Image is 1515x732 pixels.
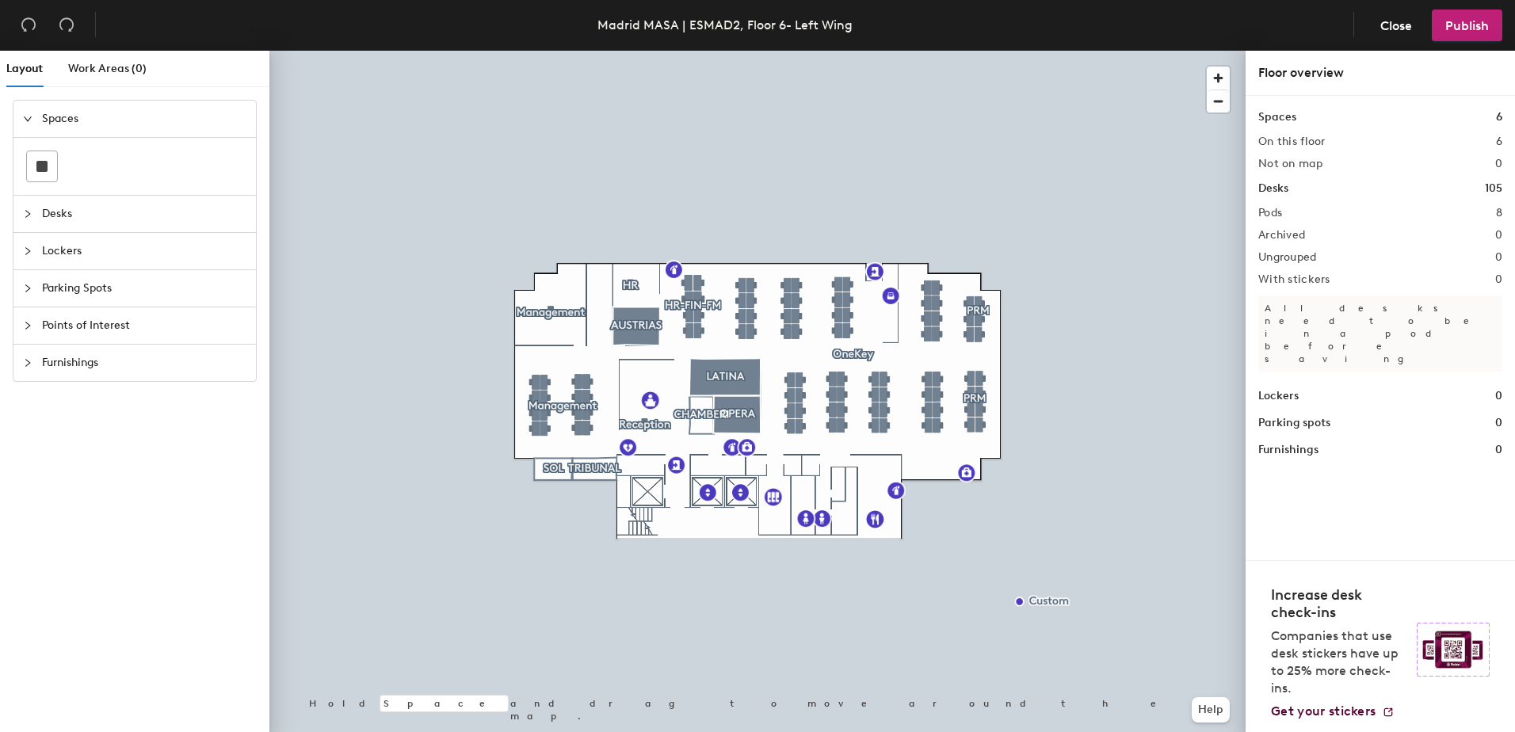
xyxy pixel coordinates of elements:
[1495,273,1502,286] h2: 0
[1258,180,1288,197] h1: Desks
[42,101,246,137] span: Spaces
[1496,109,1502,126] h1: 6
[68,62,147,75] span: Work Areas (0)
[1495,229,1502,242] h2: 0
[1432,10,1502,41] button: Publish
[42,345,246,381] span: Furnishings
[23,358,32,368] span: collapsed
[51,10,82,41] button: Redo (⌘ + ⇧ + Z)
[1258,135,1326,148] h2: On this floor
[1495,251,1502,264] h2: 0
[6,62,43,75] span: Layout
[42,270,246,307] span: Parking Spots
[1367,10,1425,41] button: Close
[1258,251,1317,264] h2: Ungrouped
[23,321,32,330] span: collapsed
[1380,18,1412,33] span: Close
[1258,295,1502,372] p: All desks need to be in a pod before saving
[1495,387,1502,405] h1: 0
[23,114,32,124] span: expanded
[1258,441,1318,459] h1: Furnishings
[1271,703,1376,719] span: Get your stickers
[1258,414,1330,432] h1: Parking spots
[1485,180,1502,197] h1: 105
[42,196,246,232] span: Desks
[1271,586,1407,621] h4: Increase desk check-ins
[1258,207,1282,219] h2: Pods
[42,233,246,269] span: Lockers
[1258,229,1305,242] h2: Archived
[1271,627,1407,697] p: Companies that use desk stickers have up to 25% more check-ins.
[1495,441,1502,459] h1: 0
[1258,273,1330,286] h2: With stickers
[1258,387,1299,405] h1: Lockers
[1495,158,1502,170] h2: 0
[1496,207,1502,219] h2: 8
[1258,63,1502,82] div: Floor overview
[1258,109,1296,126] h1: Spaces
[1258,158,1322,170] h2: Not on map
[42,307,246,344] span: Points of Interest
[1496,135,1502,148] h2: 6
[23,209,32,219] span: collapsed
[1417,623,1490,677] img: Sticker logo
[1271,703,1395,719] a: Get your stickers
[1445,18,1489,33] span: Publish
[597,15,853,35] div: Madrid MASA | ESMAD2, Floor 6- Left Wing
[23,246,32,256] span: collapsed
[1495,414,1502,432] h1: 0
[23,284,32,293] span: collapsed
[13,10,44,41] button: Undo (⌘ + Z)
[1192,697,1230,722] button: Help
